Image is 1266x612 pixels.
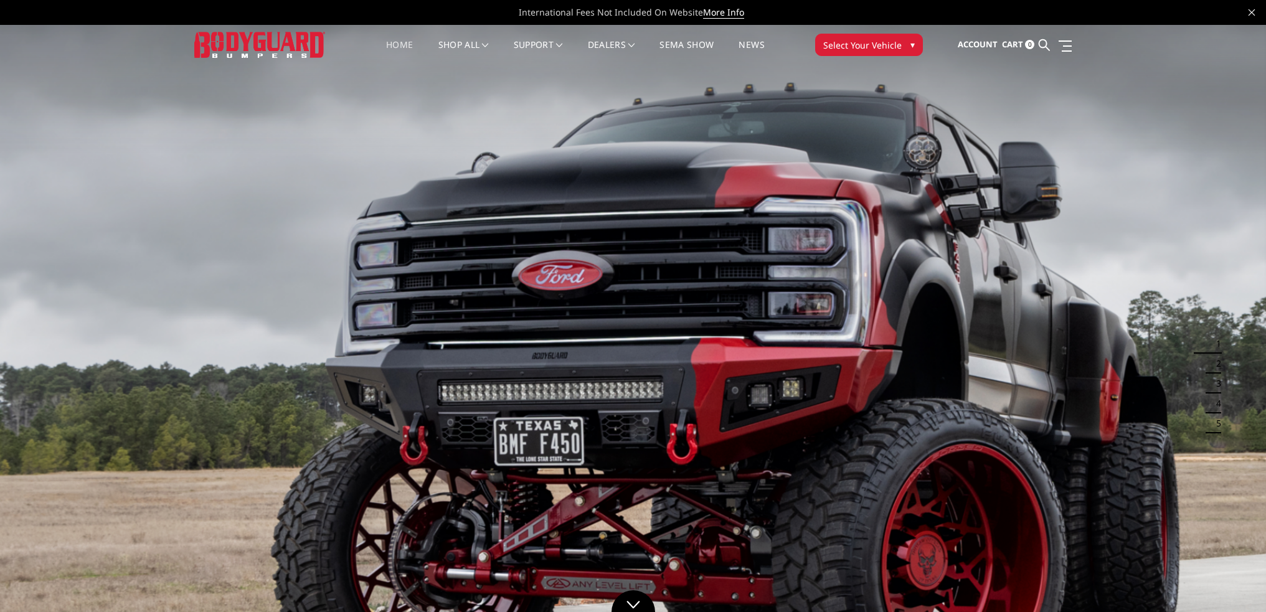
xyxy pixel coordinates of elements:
[1025,40,1034,49] span: 0
[1209,393,1221,413] button: 4 of 5
[815,34,923,56] button: Select Your Vehicle
[958,39,998,50] span: Account
[438,40,489,65] a: shop all
[659,40,714,65] a: SEMA Show
[1002,28,1034,62] a: Cart 0
[823,39,902,52] span: Select Your Vehicle
[386,40,413,65] a: Home
[958,28,998,62] a: Account
[703,6,744,19] a: More Info
[612,590,655,612] a: Click to Down
[1209,374,1221,393] button: 3 of 5
[514,40,563,65] a: Support
[1209,334,1221,354] button: 1 of 5
[194,32,325,57] img: BODYGUARD BUMPERS
[1209,413,1221,433] button: 5 of 5
[1002,39,1023,50] span: Cart
[739,40,764,65] a: News
[1209,354,1221,374] button: 2 of 5
[588,40,635,65] a: Dealers
[910,38,915,51] span: ▾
